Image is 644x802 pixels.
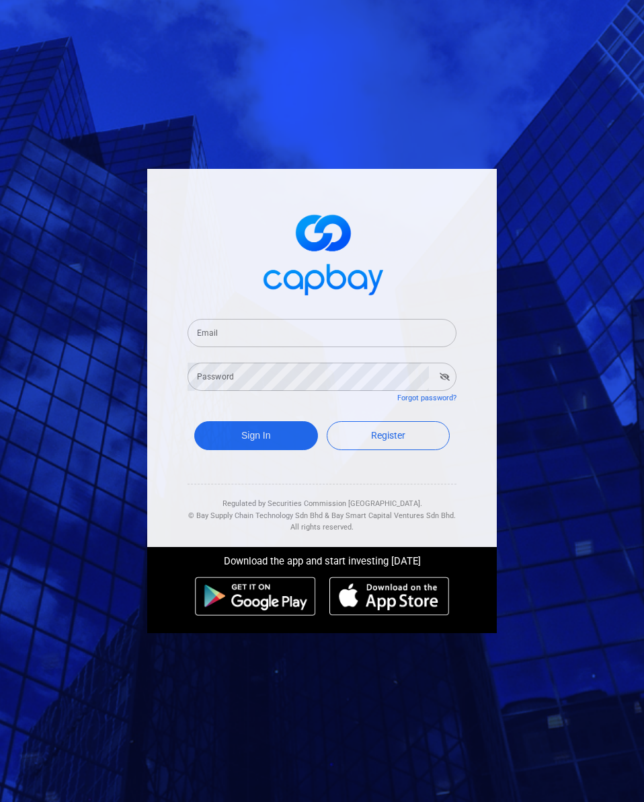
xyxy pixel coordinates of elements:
div: Download the app and start investing [DATE] [137,547,507,570]
span: Register [371,430,405,441]
a: Forgot password? [397,394,456,402]
a: Register [327,421,450,450]
div: Regulated by Securities Commission [GEOGRAPHIC_DATA]. & All rights reserved. [188,484,456,534]
button: Sign In [194,421,318,450]
span: © Bay Supply Chain Technology Sdn Bhd [188,511,323,520]
img: ios [329,577,449,616]
img: android [195,577,316,616]
img: logo [255,203,389,303]
span: Bay Smart Capital Ventures Sdn Bhd. [331,511,456,520]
